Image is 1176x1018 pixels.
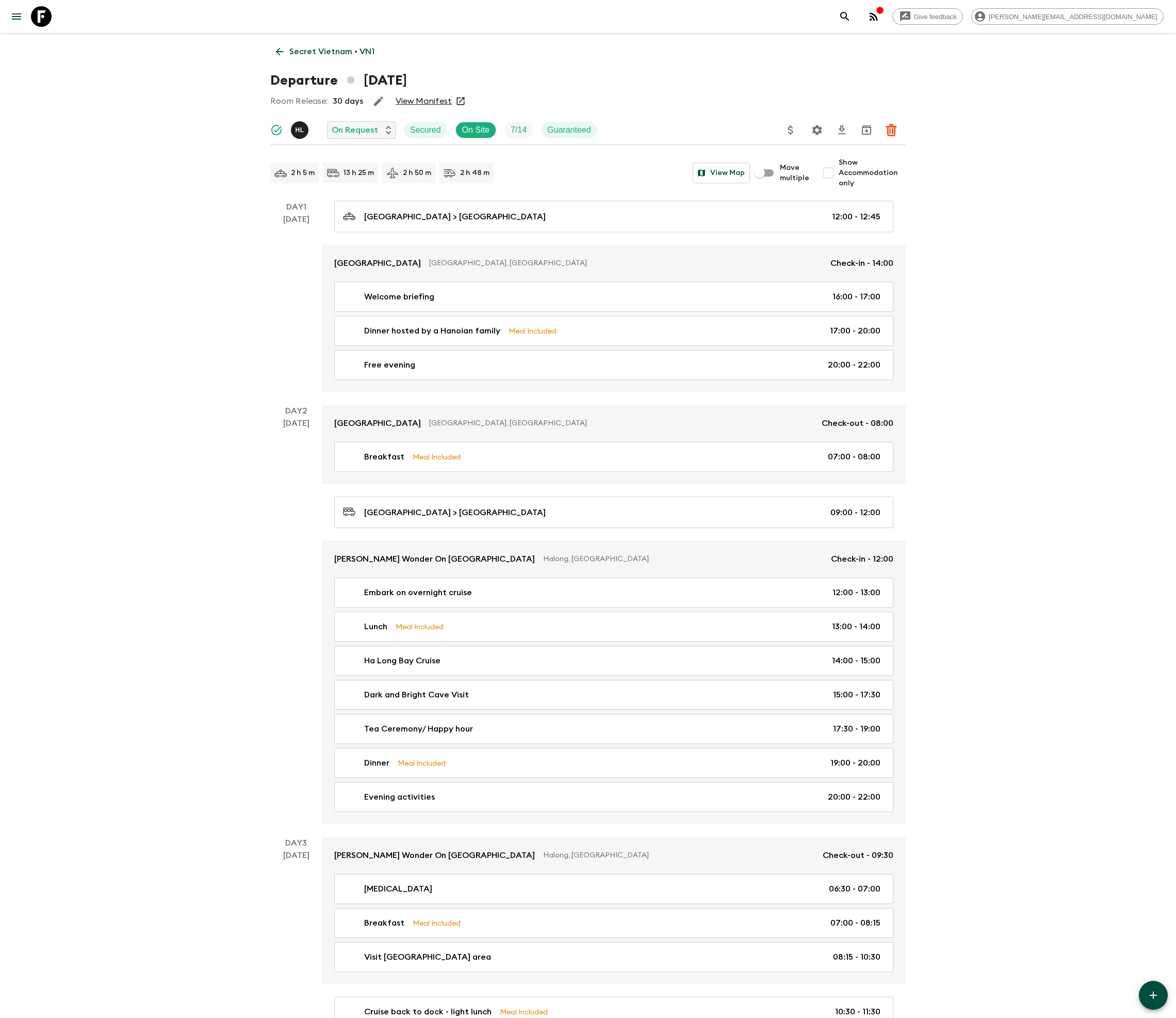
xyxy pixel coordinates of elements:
[983,13,1163,21] span: [PERSON_NAME][EMAIL_ADDRESS][DOMAIN_NAME]
[334,646,893,676] a: Ha Long Bay Cruise14:00 - 15:00
[364,451,404,463] p: Breakfast
[270,41,380,62] a: Secret Vietnam • VN1
[364,211,546,223] p: [GEOGRAPHIC_DATA] > [GEOGRAPHIC_DATA]
[396,621,444,632] p: Meal Included
[364,757,389,769] p: Dinner
[832,291,880,303] p: 16:00 - 17:00
[511,124,527,136] p: 7 / 14
[364,655,440,667] p: Ha Long Bay Cruise
[364,883,432,895] p: [MEDICAL_DATA]
[404,122,447,138] div: Secured
[547,124,591,136] p: Guaranteed
[835,6,855,27] button: search adventures
[332,124,378,136] p: On Request
[828,359,880,371] p: 20:00 - 22:00
[543,554,823,564] p: Halong, [GEOGRAPHIC_DATA]
[835,1006,880,1018] p: 10:30 - 11:30
[334,201,893,232] a: [GEOGRAPHIC_DATA] > [GEOGRAPHIC_DATA]12:00 - 12:45
[291,124,311,133] span: Hoang Le Ngoc
[270,95,328,107] p: Room Release:
[289,45,374,58] p: Secret Vietnam • VN1
[364,791,435,803] p: Evening activities
[334,908,893,938] a: BreakfastMeal Included07:00 - 08:15
[500,1006,548,1017] p: Meal Included
[830,257,893,269] p: Check-in - 14:00
[509,325,557,337] p: Meal Included
[295,126,304,134] p: H L
[831,553,893,565] p: Check-in - 12:00
[828,451,880,463] p: 07:00 - 08:00
[856,120,877,140] button: Archive (Completed, Cancelled or Unsynced Departures only)
[830,757,880,769] p: 19:00 - 20:00
[270,124,283,136] svg: Synced Successfully
[971,8,1164,25] div: [PERSON_NAME][EMAIL_ADDRESS][DOMAIN_NAME]
[455,122,496,138] div: On Site
[334,942,893,972] a: Visit [GEOGRAPHIC_DATA] area08:15 - 10:30
[364,689,469,701] p: Dark and Bright Cave Visit
[780,163,810,183] span: Move multiple
[322,245,906,282] a: [GEOGRAPHIC_DATA][GEOGRAPHIC_DATA], [GEOGRAPHIC_DATA]Check-in - 14:00
[828,791,880,803] p: 20:00 - 22:00
[334,442,893,472] a: BreakfastMeal Included07:00 - 08:00
[429,418,813,428] p: [GEOGRAPHIC_DATA], [GEOGRAPHIC_DATA]
[364,1006,492,1018] p: Cruise back to dock - light lunch
[833,689,880,701] p: 15:00 - 17:30
[410,124,441,136] p: Secured
[830,325,880,337] p: 17:00 - 20:00
[823,849,893,862] p: Check-out - 09:30
[832,621,880,633] p: 13:00 - 14:00
[364,291,434,303] p: Welcome briefing
[403,168,431,178] p: 2 h 50 m
[334,553,535,565] p: [PERSON_NAME] Wonder On [GEOGRAPHIC_DATA]
[822,417,893,430] p: Check-out - 08:00
[334,782,893,812] a: Evening activities20:00 - 22:00
[283,213,309,392] div: [DATE]
[334,497,893,528] a: [GEOGRAPHIC_DATA] > [GEOGRAPHIC_DATA]09:00 - 12:00
[462,124,489,136] p: On Site
[364,586,472,599] p: Embark on overnight cruise
[780,120,801,140] button: Update Price, Early Bird Discount and Costs
[322,405,906,442] a: [GEOGRAPHIC_DATA][GEOGRAPHIC_DATA], [GEOGRAPHIC_DATA]Check-out - 08:00
[291,121,311,139] button: HL
[270,405,322,417] p: Day 2
[364,917,404,929] p: Breakfast
[908,13,962,21] span: Give feedback
[829,883,880,895] p: 06:30 - 07:00
[334,350,893,380] a: Free evening20:00 - 22:00
[832,211,880,223] p: 12:00 - 12:45
[334,849,535,862] p: [PERSON_NAME] Wonder On [GEOGRAPHIC_DATA]
[6,6,27,27] button: menu
[322,540,906,578] a: [PERSON_NAME] Wonder On [GEOGRAPHIC_DATA]Halong, [GEOGRAPHIC_DATA]Check-in - 12:00
[334,417,421,430] p: [GEOGRAPHIC_DATA]
[344,168,374,178] p: 13 h 25 m
[364,723,473,735] p: Tea Ceremony/ Happy hour
[291,168,315,178] p: 2 h 5 m
[334,282,893,312] a: Welcome briefing16:00 - 17:00
[270,201,322,213] p: Day 1
[413,917,461,929] p: Meal Included
[334,874,893,904] a: [MEDICAL_DATA]06:30 - 07:00
[833,951,880,963] p: 08:15 - 10:30
[334,714,893,744] a: Tea Ceremony/ Happy hour17:30 - 19:00
[334,578,893,608] a: Embark on overnight cruise12:00 - 13:00
[334,257,421,269] p: [GEOGRAPHIC_DATA]
[283,417,309,824] div: [DATE]
[429,258,822,268] p: [GEOGRAPHIC_DATA], [GEOGRAPHIC_DATA]
[693,163,750,183] button: View Map
[833,723,880,735] p: 17:30 - 19:00
[831,120,852,140] button: Download CSV
[543,850,814,861] p: Halong, [GEOGRAPHIC_DATA]
[270,70,407,91] h1: Departure [DATE]
[364,621,387,633] p: Lunch
[413,451,461,463] p: Meal Included
[334,316,893,346] a: Dinner hosted by a Hanoian familyMeal Included17:00 - 20:00
[460,168,489,178] p: 2 h 48 m
[364,325,500,337] p: Dinner hosted by a Hanoian family
[398,757,446,769] p: Meal Included
[839,157,906,188] span: Show Accommodation only
[364,951,491,963] p: Visit [GEOGRAPHIC_DATA] area
[832,655,880,667] p: 14:00 - 15:00
[830,506,880,519] p: 09:00 - 12:00
[364,359,415,371] p: Free evening
[334,680,893,710] a: Dark and Bright Cave Visit15:00 - 17:30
